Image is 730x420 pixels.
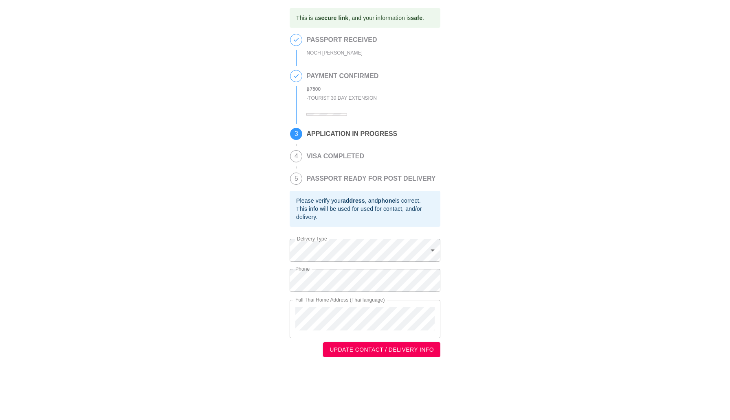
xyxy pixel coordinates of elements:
[290,128,302,140] span: 3
[306,153,364,160] h2: VISA COMPLETED
[306,36,377,44] h2: PASSPORT RECEIVED
[318,15,348,21] b: secure link
[306,48,377,58] div: NOCH [PERSON_NAME]
[411,15,422,21] b: safe
[343,197,365,204] b: address
[306,94,378,103] div: - Tourist 30 Day Extension
[378,197,396,204] b: phone
[290,151,302,162] span: 4
[306,130,397,138] h2: APPLICATION IN PROGRESS
[330,345,434,355] span: UPDATE CONTACT / DELIVERY INFO
[296,197,434,205] div: Please verify your , and is correct.
[296,205,434,221] div: This info will be used for used for contact, and/or delivery.
[323,342,440,357] button: UPDATE CONTACT / DELIVERY INFO
[306,175,435,182] h2: PASSPORT READY FOR POST DELIVERY
[296,11,424,25] div: This is a , and your information is .
[290,173,302,184] span: 5
[306,72,378,80] h2: PAYMENT CONFIRMED
[306,86,321,92] b: ฿ 7500
[290,70,302,82] span: 2
[290,34,302,46] span: 1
